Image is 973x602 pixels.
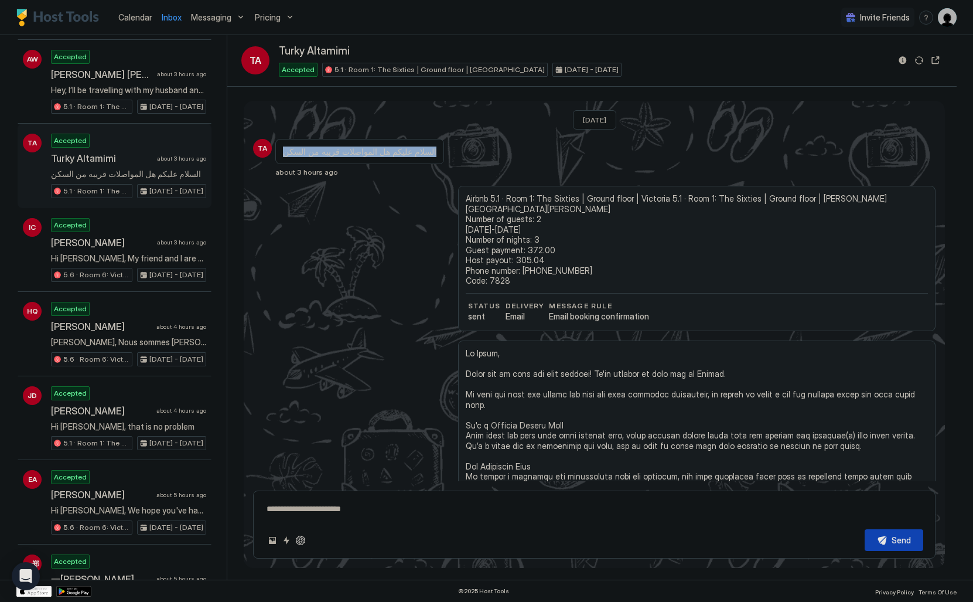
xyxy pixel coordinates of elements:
span: [DATE] - [DATE] [149,270,203,280]
span: [DATE] - [DATE] [149,438,203,448]
span: Accepted [54,388,87,399]
span: Hey, I’ll be travelling with my husband and would love to stay at this Airbnb. Will adhere to all... [51,85,206,96]
a: Host Tools Logo [16,9,104,26]
span: Turky Altamimi [279,45,350,58]
a: Terms Of Use [919,585,957,597]
div: menu [919,11,933,25]
span: Accepted [54,556,87,567]
span: HQ [27,306,38,317]
button: Send [865,529,923,551]
span: about 5 hours ago [156,491,206,499]
span: Accepted [54,220,87,230]
button: Reservation information [896,53,910,67]
span: Invite Friends [860,12,910,23]
span: about 5 hours ago [156,575,206,583]
span: 5.1 · Room 1: The Sixties | Ground floor | [GEOGRAPHIC_DATA] [334,64,545,75]
span: JD [28,390,37,401]
button: Quick reply [279,533,293,547]
span: [PERSON_NAME] [51,237,152,249]
span: السلام عليكم هل المواصلات قريبه من السكن [51,169,206,179]
span: Inbox [162,12,182,22]
a: Google Play Store [56,586,91,597]
span: sent [468,311,501,322]
span: 5.6 · Room 6: Victoria Line | Loft room | [GEOGRAPHIC_DATA] [63,522,129,533]
div: User profile [938,8,957,27]
span: 5.6 · Room 6: Victoria Line | Loft room | [GEOGRAPHIC_DATA] [63,270,129,280]
span: TA [250,53,261,67]
span: Hi [PERSON_NAME], that is no problem [51,421,206,432]
span: TA [258,143,267,154]
span: IC [29,222,36,233]
span: Delivery [506,301,545,311]
span: Accepted [54,52,87,62]
span: 5.1 · Room 1: The Sixties | Ground floor | [GEOGRAPHIC_DATA] [63,186,129,196]
span: [DATE] [583,115,606,124]
span: Accepted [54,472,87,482]
span: about 3 hours ago [157,70,206,78]
span: Hi [PERSON_NAME], My friend and I are planning a short trip to [GEOGRAPHIC_DATA] to see a play at... [51,253,206,264]
span: TA [28,138,37,148]
span: about 3 hours ago [157,239,206,246]
span: Email booking confirmation [549,311,649,322]
button: Open reservation [928,53,943,67]
span: about 4 hours ago [156,407,206,414]
span: Accepted [54,304,87,314]
span: Accepted [282,64,315,75]
span: about 3 hours ago [275,168,338,176]
a: Privacy Policy [875,585,914,597]
span: [PERSON_NAME] [51,405,152,417]
span: [PERSON_NAME] [51,321,152,332]
span: Calendar [118,12,152,22]
span: 一郑 [25,559,39,569]
span: Turky Altamimi [51,152,152,164]
span: [PERSON_NAME] [51,489,152,501]
a: Calendar [118,11,152,23]
button: Upload image [265,533,279,547]
span: Messaging [191,12,231,23]
span: 一[PERSON_NAME] [51,573,152,585]
span: EA [28,474,37,485]
span: Accepted [54,135,87,146]
span: [DATE] - [DATE] [149,522,203,533]
span: Privacy Policy [875,589,914,596]
span: [DATE] - [DATE] [149,186,203,196]
span: Email [506,311,545,322]
span: about 4 hours ago [156,323,206,331]
span: [DATE] - [DATE] [565,64,619,75]
span: [DATE] - [DATE] [149,354,203,365]
div: Open Intercom Messenger [12,562,40,590]
span: [PERSON_NAME], Nous sommes [PERSON_NAME] et [PERSON_NAME], nous adorons [GEOGRAPHIC_DATA] et avon... [51,337,206,348]
span: © 2025 Host Tools [458,587,509,595]
span: Message Rule [549,301,649,311]
span: Pricing [255,12,281,23]
button: Sync reservation [912,53,926,67]
a: App Store [16,586,52,597]
span: [PERSON_NAME] [PERSON_NAME] [51,69,152,80]
span: AW [27,54,38,64]
div: Send [892,534,911,546]
span: status [468,301,501,311]
span: 5.1 · Room 1: The Sixties | Ground floor | [GEOGRAPHIC_DATA] [63,101,129,112]
a: Inbox [162,11,182,23]
span: Terms Of Use [919,589,957,596]
span: 5.6 · Room 6: Victoria Line | Loft room | [GEOGRAPHIC_DATA] [63,354,129,365]
span: 5.1 · Room 1: The Sixties | Ground floor | [GEOGRAPHIC_DATA] [63,438,129,448]
span: Hi [PERSON_NAME], We hope you've had a wonderful time in [GEOGRAPHIC_DATA]! Just a quick reminder... [51,505,206,516]
span: [DATE] - [DATE] [149,101,203,112]
span: about 3 hours ago [157,155,206,162]
span: Airbnb 5.1 · Room 1: The Sixties | Ground floor | Victoria 5.1 · Room 1: The Sixties | Ground flo... [466,193,928,286]
span: السلام عليكم هل المواصلات قريبه من السكن [283,147,436,157]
